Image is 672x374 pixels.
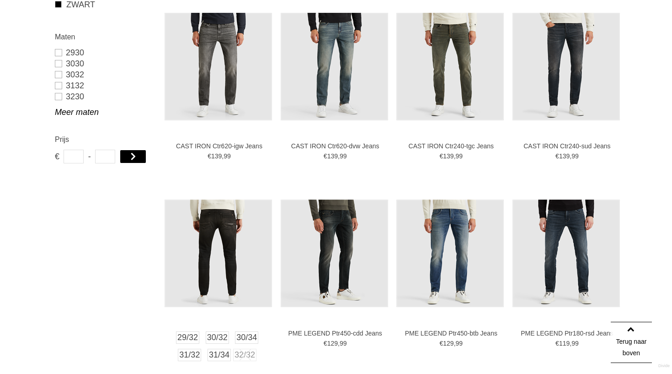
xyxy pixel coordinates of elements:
[570,340,571,347] span: ,
[338,340,340,347] span: ,
[324,340,327,347] span: €
[55,150,59,163] span: €
[454,340,456,347] span: ,
[327,340,338,347] span: 129
[439,340,443,347] span: €
[456,340,463,347] span: 99
[396,200,504,307] img: PME LEGEND Ptr450-btb Jeans
[176,331,199,344] a: 29/32
[285,142,385,150] a: CAST IRON Ctr620-dvw Jeans
[570,152,571,160] span: ,
[224,152,231,160] span: 99
[206,331,229,344] a: 30/32
[443,340,453,347] span: 129
[285,329,385,337] a: PME LEGEND Ptr450-cdd Jeans
[512,13,620,120] img: CAST IRON Ctr240-sud Jeans
[55,107,153,118] a: Meer maten
[55,47,153,58] a: 2930
[340,340,347,347] span: 99
[324,152,327,160] span: €
[517,142,617,150] a: CAST IRON Ctr240-sud Jeans
[235,331,258,344] a: 30/34
[55,80,153,91] a: 3132
[439,152,443,160] span: €
[555,340,559,347] span: €
[55,31,153,43] h2: Maten
[555,152,559,160] span: €
[55,134,153,145] h2: Prijs
[454,152,456,160] span: ,
[338,152,340,160] span: ,
[611,322,652,363] a: Terug naar boven
[88,150,91,163] span: -
[55,91,153,102] a: 3230
[165,200,272,307] img: CAST IRON Ctr240-ncb Jeans
[517,329,617,337] a: PME LEGEND Ptr180-rsd Jeans
[211,152,222,160] span: 139
[658,360,670,372] a: Divide
[281,13,388,120] img: CAST IRON Ctr620-dvw Jeans
[327,152,338,160] span: 139
[512,200,620,307] img: PME LEGEND Ptr180-rsd Jeans
[396,13,504,120] img: CAST IRON Ctr240-tgc Jeans
[208,349,231,361] a: 31/34
[281,200,388,307] img: PME LEGEND Ptr450-cdd Jeans
[178,349,201,361] a: 31/32
[456,152,463,160] span: 99
[559,340,570,347] span: 119
[401,329,501,337] a: PME LEGEND Ptr450-btb Jeans
[571,340,579,347] span: 99
[169,142,270,150] a: CAST IRON Ctr620-igw Jeans
[55,58,153,69] a: 3030
[401,142,501,150] a: CAST IRON Ctr240-tgc Jeans
[443,152,453,160] span: 139
[208,152,211,160] span: €
[559,152,570,160] span: 139
[571,152,579,160] span: 99
[222,152,224,160] span: ,
[165,13,272,120] img: CAST IRON Ctr620-igw Jeans
[340,152,347,160] span: 99
[55,69,153,80] a: 3032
